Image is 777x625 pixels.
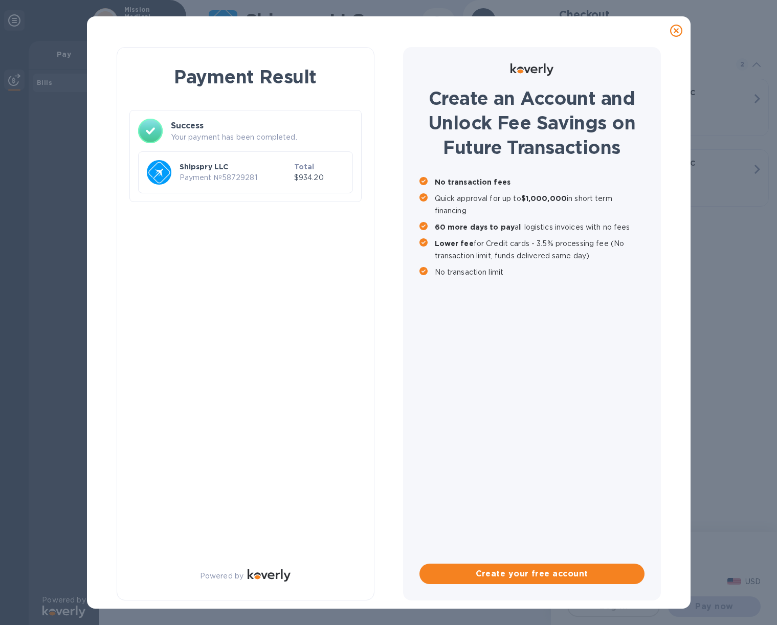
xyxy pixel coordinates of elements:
img: Logo [248,569,291,582]
h1: Payment Result [134,64,358,90]
p: for Credit cards - 3.5% processing fee (No transaction limit, funds delivered same day) [435,237,645,262]
b: Lower fee [435,239,474,248]
p: all logistics invoices with no fees [435,221,645,233]
p: No transaction limit [435,266,645,278]
b: 60 more days to pay [435,223,515,231]
span: Create your free account [428,568,636,580]
b: No transaction fees [435,178,511,186]
b: $1,000,000 [521,194,567,203]
p: Payment № 58729281 [180,172,290,183]
p: Your payment has been completed. [171,132,353,143]
img: Logo [510,63,553,76]
button: Create your free account [419,564,645,584]
h1: Create an Account and Unlock Fee Savings on Future Transactions [419,86,645,160]
p: Shipspry LLC [180,162,290,172]
b: Total [294,163,315,171]
p: Powered by [200,571,243,582]
h3: Success [171,120,353,132]
p: Quick approval for up to in short term financing [435,192,645,217]
p: $934.20 [294,172,344,183]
